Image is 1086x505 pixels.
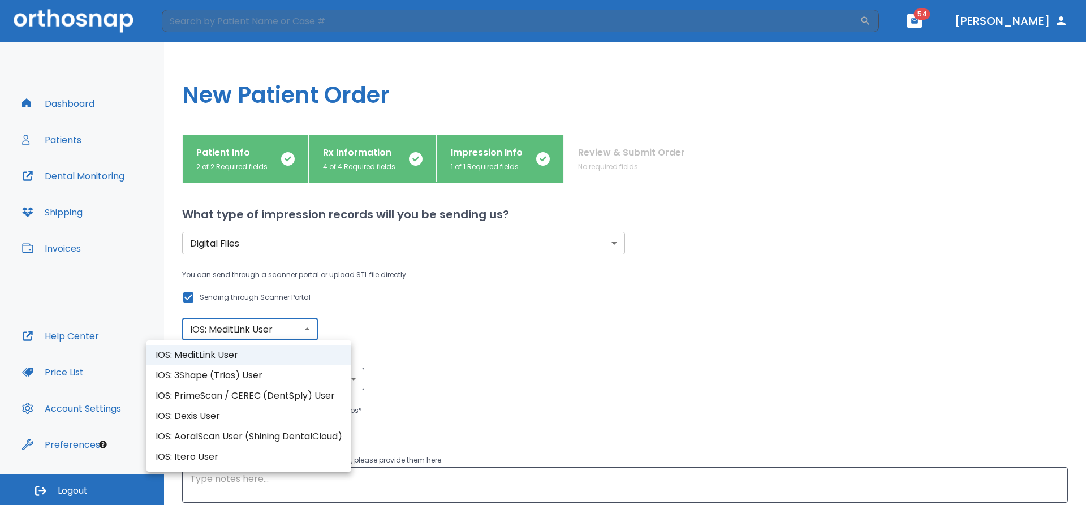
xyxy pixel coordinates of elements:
li: IOS: 3Shape (Trios) User [146,365,351,386]
li: IOS: Dexis User [146,406,351,426]
li: IOS: MeditLink User [146,345,351,365]
li: IOS: PrimeScan / CEREC (DentSply) User [146,386,351,406]
li: IOS: Itero User [146,447,351,467]
li: IOS: AoralScan User (Shining DentalCloud) [146,426,351,447]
